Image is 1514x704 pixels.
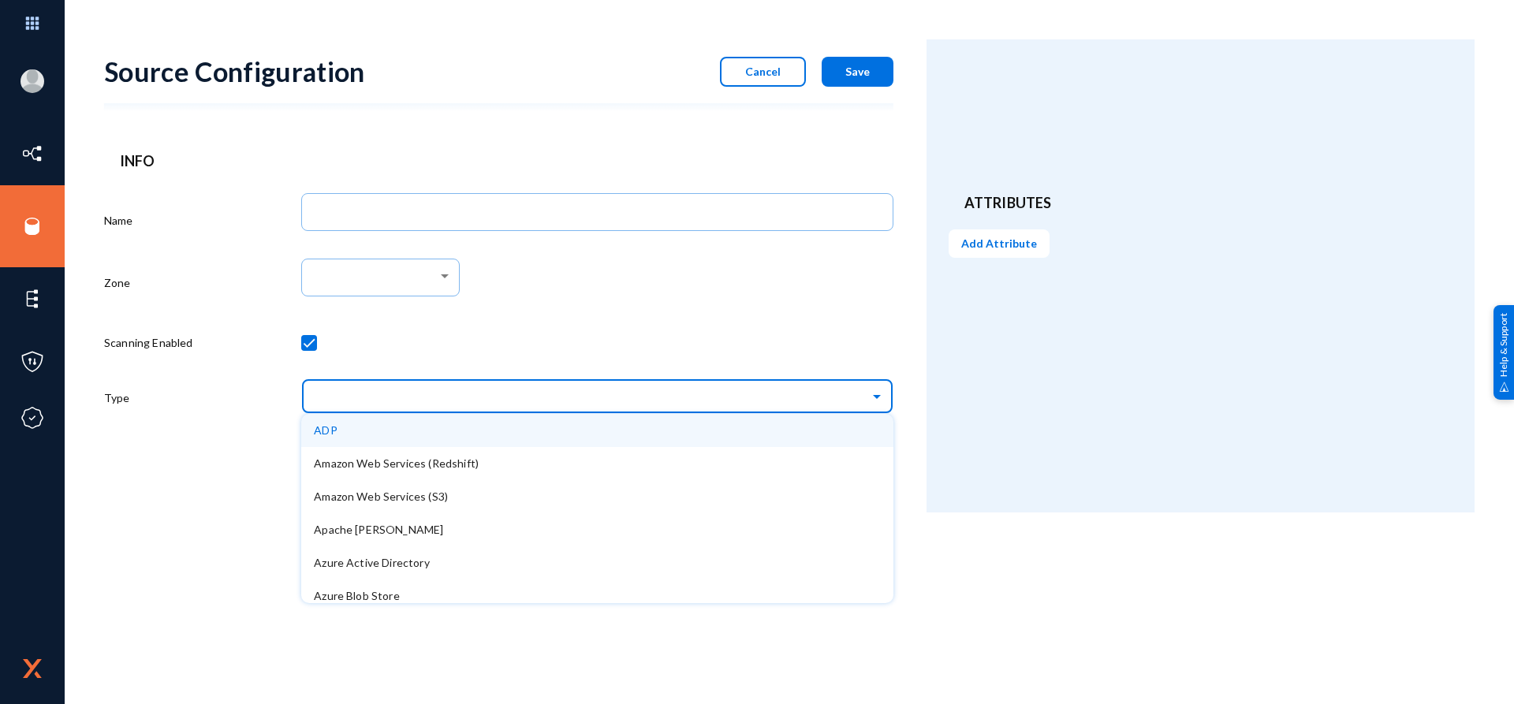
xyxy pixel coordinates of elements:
[314,423,337,437] span: ADP
[314,523,443,536] span: Apache [PERSON_NAME]
[720,57,806,87] button: Cancel
[314,490,448,503] span: Amazon Web Services (S3)
[964,192,1437,214] header: Attributes
[9,6,56,40] img: app launcher
[21,287,44,311] img: icon-elements.svg
[104,212,133,229] label: Name
[21,406,44,430] img: icon-compliance.svg
[21,350,44,374] img: icon-policies.svg
[745,65,781,78] span: Cancel
[314,589,400,602] span: Azure Blob Store
[104,334,193,351] label: Scanning Enabled
[104,55,365,88] div: Source Configuration
[21,142,44,166] img: icon-inventory.svg
[845,65,870,78] span: Save
[822,57,893,87] button: Save
[301,414,893,603] ng-dropdown-panel: Options list
[104,274,131,291] label: Zone
[1493,304,1514,399] div: Help & Support
[21,214,44,238] img: icon-sources.svg
[314,456,479,470] span: Amazon Web Services (Redshift)
[104,389,130,406] label: Type
[314,556,430,569] span: Azure Active Directory
[120,151,878,172] header: Info
[961,237,1037,250] span: Add Attribute
[1499,382,1509,392] img: help_support.svg
[21,69,44,93] img: blank-profile-picture.png
[949,229,1050,258] button: Add Attribute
